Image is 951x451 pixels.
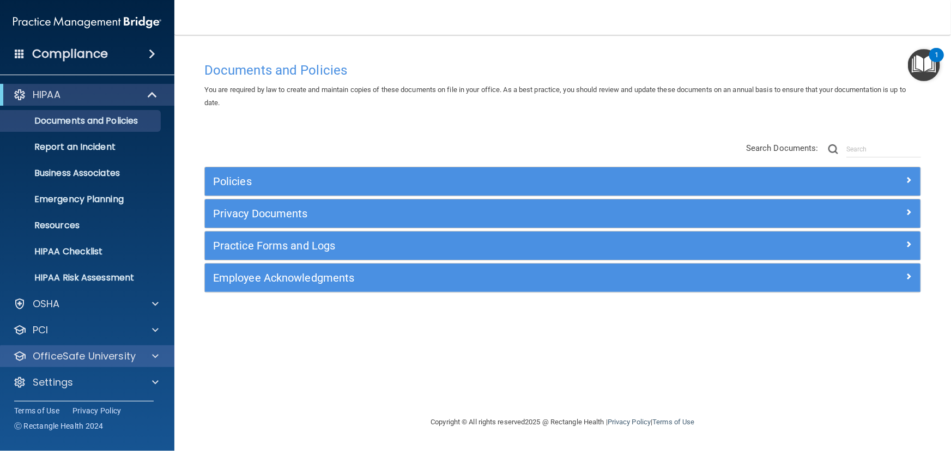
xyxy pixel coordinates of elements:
[7,142,156,153] p: Report an Incident
[364,405,762,440] div: Copyright © All rights reserved 2025 @ Rectangle Health | |
[33,297,60,310] p: OSHA
[846,141,921,157] input: Search
[204,86,906,107] span: You are required by law to create and maintain copies of these documents on file in your office. ...
[13,297,159,310] a: OSHA
[33,88,60,101] p: HIPAA
[7,220,156,231] p: Resources
[213,208,734,220] h5: Privacy Documents
[608,418,651,426] a: Privacy Policy
[204,63,921,77] h4: Documents and Policies
[72,405,122,416] a: Privacy Policy
[828,144,838,154] img: ic-search.3b580494.png
[213,205,912,222] a: Privacy Documents
[14,420,104,431] span: Ⓒ Rectangle Health 2024
[213,272,734,284] h5: Employee Acknowledgments
[213,240,734,252] h5: Practice Forms and Logs
[935,55,938,69] div: 1
[7,272,156,283] p: HIPAA Risk Assessment
[213,173,912,190] a: Policies
[213,175,734,187] h5: Policies
[7,246,156,257] p: HIPAA Checklist
[908,49,940,81] button: Open Resource Center, 1 new notification
[652,418,694,426] a: Terms of Use
[13,324,159,337] a: PCI
[32,46,108,62] h4: Compliance
[213,237,912,254] a: Practice Forms and Logs
[13,350,159,363] a: OfficeSafe University
[7,115,156,126] p: Documents and Policies
[7,168,156,179] p: Business Associates
[13,376,159,389] a: Settings
[33,350,136,363] p: OfficeSafe University
[33,376,73,389] p: Settings
[213,269,912,287] a: Employee Acknowledgments
[33,324,48,337] p: PCI
[14,405,59,416] a: Terms of Use
[13,88,158,101] a: HIPAA
[13,11,161,33] img: PMB logo
[746,143,819,153] span: Search Documents:
[7,194,156,205] p: Emergency Planning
